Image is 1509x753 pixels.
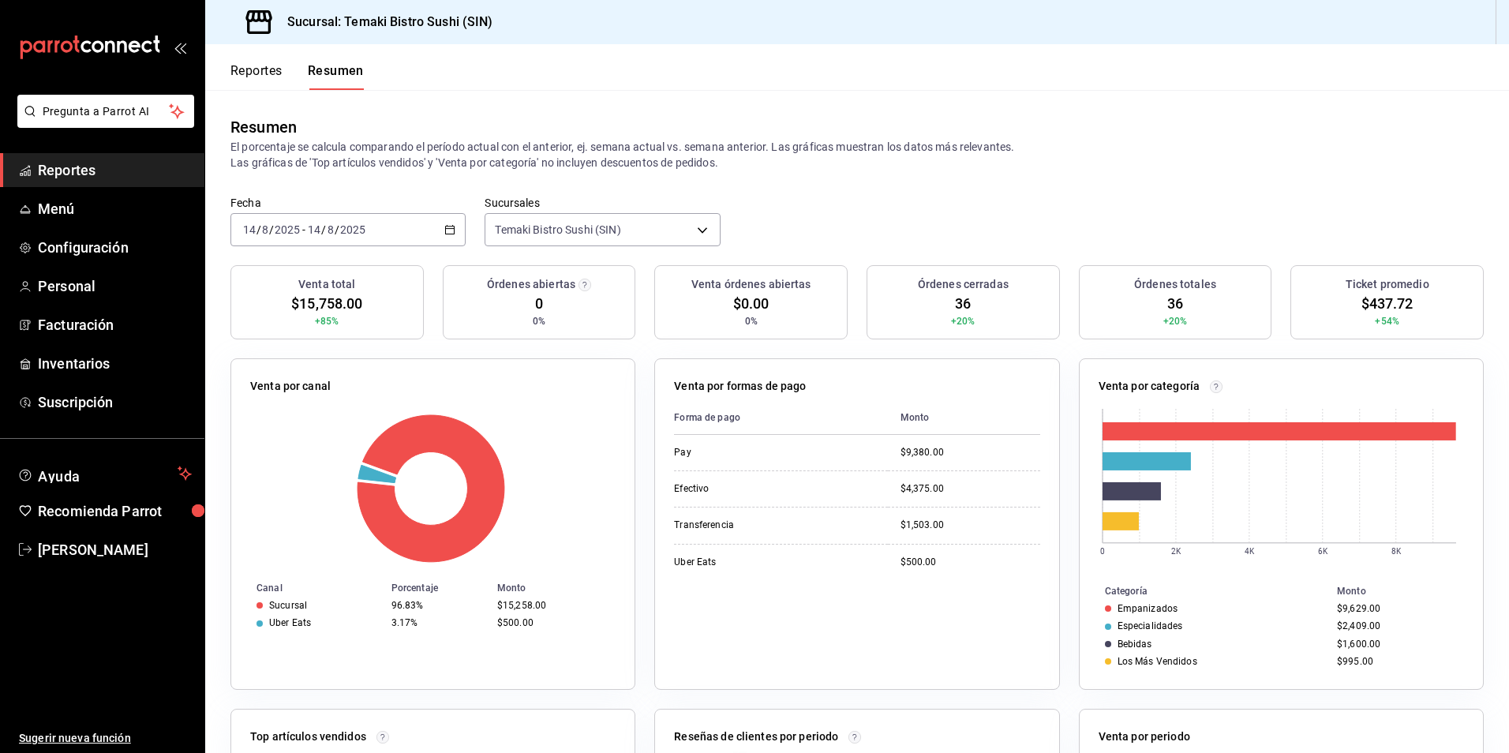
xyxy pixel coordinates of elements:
div: Empanizados [1118,603,1178,614]
div: Uber Eats [674,556,832,569]
text: 8K [1391,547,1402,556]
span: [PERSON_NAME] [38,539,192,560]
div: $2,409.00 [1337,620,1458,631]
div: $500.00 [497,617,609,628]
span: +54% [1375,314,1399,328]
div: $15,258.00 [497,600,609,611]
p: Venta por categoría [1099,378,1200,395]
p: Venta por canal [250,378,331,395]
span: / [321,223,326,236]
label: Sucursales [485,197,720,208]
text: 2K [1171,547,1181,556]
div: Uber Eats [269,617,311,628]
div: $500.00 [901,556,1040,569]
th: Categoría [1080,583,1331,600]
span: Ayuda [38,464,171,483]
span: +20% [951,314,975,328]
div: $9,380.00 [901,446,1040,459]
span: Configuración [38,237,192,258]
p: Venta por periodo [1099,729,1190,745]
p: Reseñas de clientes por periodo [674,729,838,745]
div: 96.83% [391,600,485,611]
div: 3.17% [391,617,485,628]
input: -- [242,223,256,236]
span: Menú [38,198,192,219]
th: Monto [491,579,635,597]
h3: Órdenes cerradas [918,276,1009,293]
div: Resumen [230,115,297,139]
div: Transferencia [674,519,832,532]
span: Recomienda Parrot [38,500,192,522]
h3: Órdenes abiertas [487,276,575,293]
h3: Venta órdenes abiertas [691,276,811,293]
span: / [269,223,274,236]
div: Pay [674,446,832,459]
span: 36 [955,293,971,314]
p: El porcentaje se calcula comparando el período actual con el anterior, ej. semana actual vs. sema... [230,139,1484,170]
button: Reportes [230,63,283,90]
div: $4,375.00 [901,482,1040,496]
label: Fecha [230,197,466,208]
span: Pregunta a Parrot AI [43,103,170,120]
h3: Ticket promedio [1346,276,1429,293]
div: Sucursal [269,600,307,611]
button: open_drawer_menu [174,41,186,54]
span: Temaki Bistro Sushi (SIN) [495,222,620,238]
span: 0% [745,314,758,328]
div: $9,629.00 [1337,603,1458,614]
div: Efectivo [674,482,832,496]
th: Canal [231,579,385,597]
div: Bebidas [1118,639,1152,650]
span: Sugerir nueva función [19,730,192,747]
span: Reportes [38,159,192,181]
th: Monto [888,401,1040,435]
th: Porcentaje [385,579,491,597]
th: Monto [1331,583,1483,600]
span: $15,758.00 [291,293,362,314]
a: Pregunta a Parrot AI [11,114,194,131]
th: Forma de pago [674,401,887,435]
span: / [335,223,339,236]
input: -- [327,223,335,236]
div: $995.00 [1337,656,1458,667]
span: 36 [1167,293,1183,314]
p: Top artículos vendidos [250,729,366,745]
span: Suscripción [38,391,192,413]
span: Personal [38,275,192,297]
p: Venta por formas de pago [674,378,806,395]
button: Resumen [308,63,364,90]
span: $0.00 [733,293,769,314]
div: $1,600.00 [1337,639,1458,650]
text: 6K [1318,547,1328,556]
h3: Órdenes totales [1134,276,1216,293]
span: / [256,223,261,236]
span: $437.72 [1361,293,1414,314]
input: -- [261,223,269,236]
h3: Sucursal: Temaki Bistro Sushi (SIN) [275,13,493,32]
input: ---- [339,223,366,236]
input: -- [307,223,321,236]
span: +85% [315,314,339,328]
h3: Venta total [298,276,355,293]
div: $1,503.00 [901,519,1040,532]
div: navigation tabs [230,63,364,90]
span: 0% [533,314,545,328]
span: Inventarios [38,353,192,374]
div: Los Más Vendidos [1118,656,1197,667]
div: Especialidades [1118,620,1183,631]
span: +20% [1163,314,1188,328]
span: 0 [535,293,543,314]
text: 4K [1245,547,1255,556]
text: 0 [1100,547,1105,556]
span: Facturación [38,314,192,335]
span: - [302,223,305,236]
button: Pregunta a Parrot AI [17,95,194,128]
input: ---- [274,223,301,236]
